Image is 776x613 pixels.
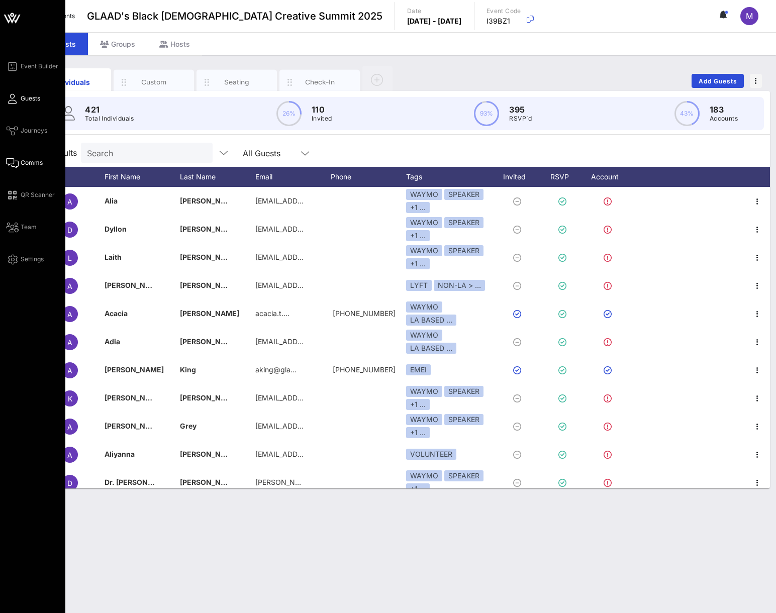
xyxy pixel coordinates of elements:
[406,470,442,481] div: WAYMO
[68,394,72,403] span: K
[333,309,396,318] span: +12016391615
[582,167,637,187] div: Account
[49,77,93,87] div: Individuals
[237,143,317,163] div: All Guests
[255,167,331,187] div: Email
[21,62,58,71] span: Event Builder
[406,330,442,341] div: WAYMO
[255,225,376,233] span: [EMAIL_ADDRESS][DOMAIN_NAME]
[406,258,430,269] div: +1 ...
[406,364,431,375] div: EMEI
[180,337,239,346] span: [PERSON_NAME]
[487,6,521,16] p: Event Code
[710,114,738,124] p: Accounts
[105,281,164,289] span: [PERSON_NAME]
[21,223,37,232] span: Team
[180,365,196,374] span: King
[87,9,382,24] span: GLAAD's Black [DEMOGRAPHIC_DATA] Creative Summit 2025
[407,6,462,16] p: Date
[255,196,376,205] span: [EMAIL_ADDRESS][DOMAIN_NAME]
[255,393,376,402] span: [EMAIL_ADDRESS][DOMAIN_NAME]
[21,158,43,167] span: Comms
[105,450,135,458] span: Aliyanna
[6,157,43,169] a: Comms
[67,338,72,347] span: A
[255,356,297,384] p: aking@gla…
[180,422,197,430] span: Grey
[492,167,547,187] div: Invited
[180,196,239,205] span: [PERSON_NAME]
[67,226,72,234] span: D
[255,299,289,328] p: acacia.t.…
[406,217,442,228] div: WAYMO
[21,94,40,103] span: Guests
[67,451,72,459] span: A
[180,167,255,187] div: Last Name
[88,33,147,55] div: Groups
[331,167,406,187] div: Phone
[406,301,442,313] div: WAYMO
[21,190,55,199] span: QR Scanner
[67,423,72,431] span: A
[698,77,738,85] span: Add Guests
[105,225,127,233] span: Dyllon
[746,11,753,21] span: M
[406,167,492,187] div: Tags
[105,337,120,346] span: Adia
[407,16,462,26] p: [DATE] - [DATE]
[6,125,47,137] a: Journeys
[6,189,55,201] a: QR Scanner
[180,309,239,318] span: [PERSON_NAME]
[180,450,239,458] span: [PERSON_NAME]
[740,7,758,25] div: M
[180,253,239,261] span: [PERSON_NAME]
[710,104,738,116] p: 183
[298,77,342,87] div: Check-In
[333,365,396,374] span: +12025100251
[406,280,432,291] div: LYFT
[105,393,164,402] span: [PERSON_NAME]
[406,315,456,326] div: LA BASED …
[444,470,483,481] div: SPEAKER
[312,104,332,116] p: 110
[487,16,521,26] p: I39BZ1
[406,449,456,460] div: VOLUNTEER
[444,386,483,397] div: SPEAKER
[85,104,134,116] p: 421
[21,255,44,264] span: Settings
[147,33,202,55] div: Hosts
[406,343,456,354] div: LA BASED …
[105,253,122,261] span: Laith
[6,60,58,72] a: Event Builder
[406,202,430,213] div: +1 ...
[255,422,376,430] span: [EMAIL_ADDRESS][DOMAIN_NAME]
[692,74,744,88] button: Add Guests
[180,478,239,486] span: [PERSON_NAME]
[215,77,259,87] div: Seating
[255,253,376,261] span: [EMAIL_ADDRESS][DOMAIN_NAME]
[67,310,72,319] span: A
[105,167,180,187] div: First Name
[444,414,483,425] div: SPEAKER
[312,114,332,124] p: Invited
[6,253,44,265] a: Settings
[509,104,532,116] p: 395
[21,126,47,135] span: Journeys
[509,114,532,124] p: RSVP`d
[255,450,376,458] span: [EMAIL_ADDRESS][DOMAIN_NAME]
[105,365,164,374] span: [PERSON_NAME]
[255,281,376,289] span: [EMAIL_ADDRESS][DOMAIN_NAME]
[85,114,134,124] p: Total Individuals
[105,422,164,430] span: [PERSON_NAME]
[105,478,175,486] span: Dr. [PERSON_NAME]
[67,282,72,290] span: A
[67,366,72,375] span: A
[406,483,430,494] div: +1 ...
[105,196,118,205] span: Alia
[406,189,442,200] div: WAYMO
[105,309,128,318] span: Acacia
[6,221,37,233] a: Team
[444,189,483,200] div: SPEAKER
[180,393,239,402] span: [PERSON_NAME]
[255,337,376,346] span: [EMAIL_ADDRESS][DOMAIN_NAME]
